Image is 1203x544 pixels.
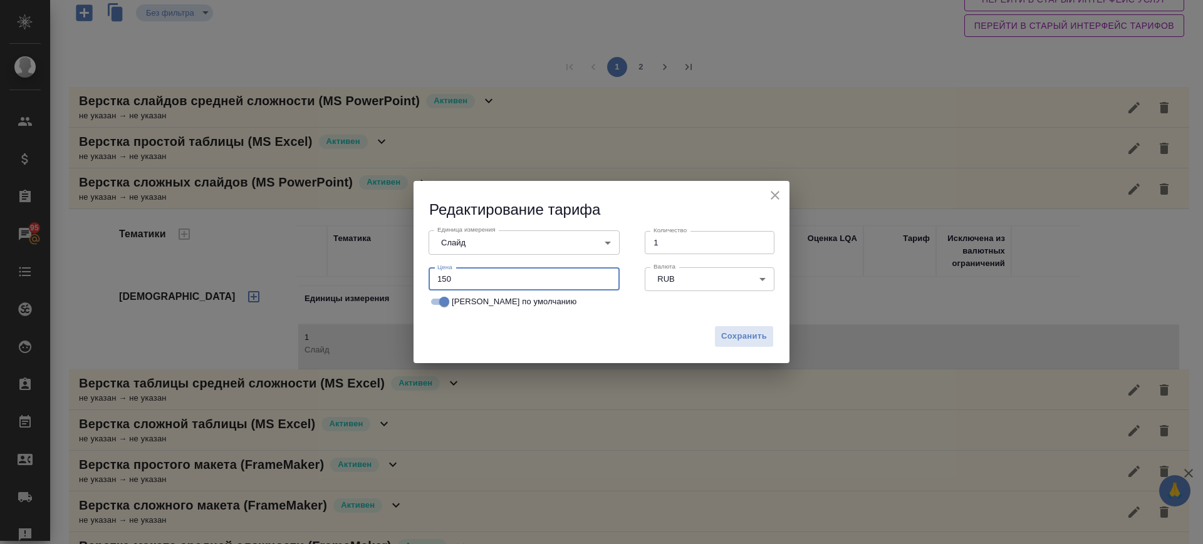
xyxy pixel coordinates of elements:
button: close [766,186,784,205]
button: RUB [654,274,678,284]
span: Сохранить [721,329,767,344]
div: RUB [645,267,774,291]
span: [PERSON_NAME] по умолчанию [452,295,576,308]
button: Сохранить [714,326,774,347]
div: Слайд [429,230,620,254]
button: Слайд [437,237,469,248]
span: Редактирование тарифа [429,201,600,218]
